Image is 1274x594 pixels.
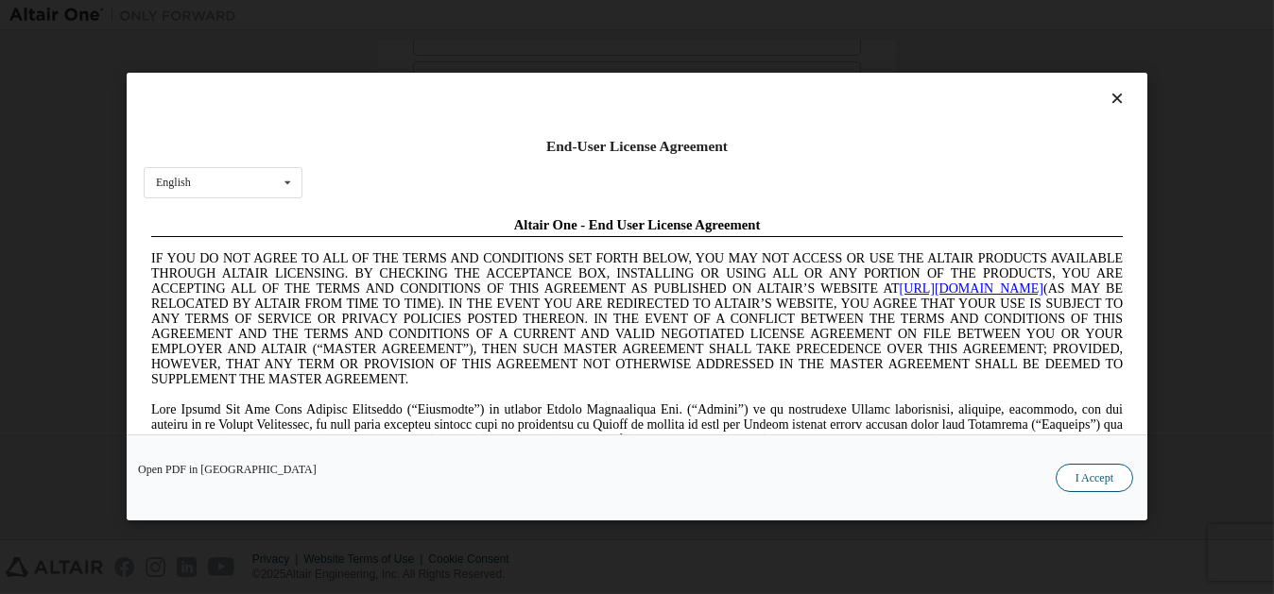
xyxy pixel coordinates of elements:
button: I Accept [1056,465,1133,493]
a: Open PDF in [GEOGRAPHIC_DATA] [138,465,317,476]
div: End-User License Agreement [144,137,1130,156]
span: IF YOU DO NOT AGREE TO ALL OF THE TERMS AND CONDITIONS SET FORTH BELOW, YOU MAY NOT ACCESS OR USE... [8,42,979,177]
a: [URL][DOMAIN_NAME] [756,72,900,86]
span: Altair One - End User License Agreement [370,8,617,23]
span: Lore Ipsumd Sit Ame Cons Adipisc Elitseddo (“Eiusmodte”) in utlabor Etdolo Magnaaliqua Eni. (“Adm... [8,193,979,328]
div: English [156,178,191,189]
